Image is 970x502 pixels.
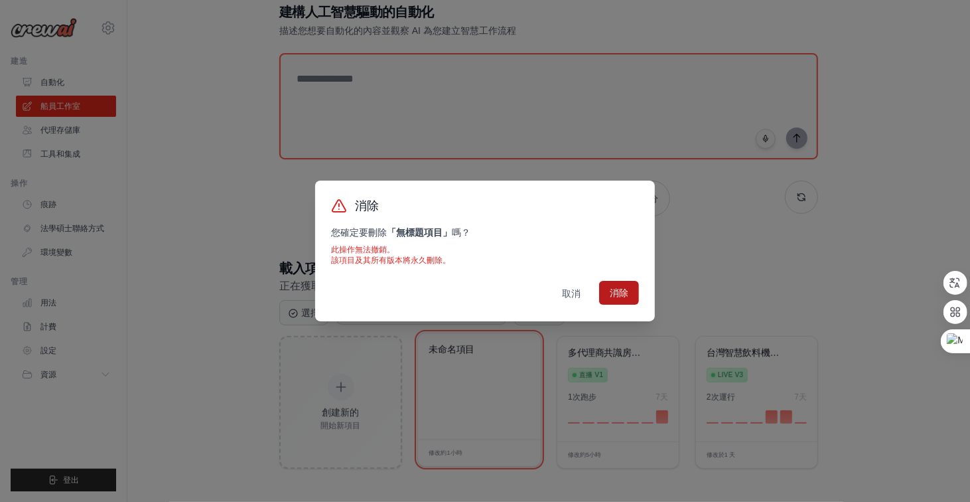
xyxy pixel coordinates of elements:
[387,227,396,238] font: 「
[331,256,450,265] font: 該項目及其所有版本將永久刪除。
[562,288,581,299] font: 取消
[355,199,378,212] font: 消除
[443,227,452,238] font: 」
[331,227,387,238] font: 您確定要刪除
[331,245,395,254] font: 此操作無法撤銷。
[452,227,470,238] font: 嗎？
[599,281,639,305] button: 消除
[551,282,591,305] button: 取消
[396,227,443,238] font: 無標題項目
[610,288,628,298] font: 消除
